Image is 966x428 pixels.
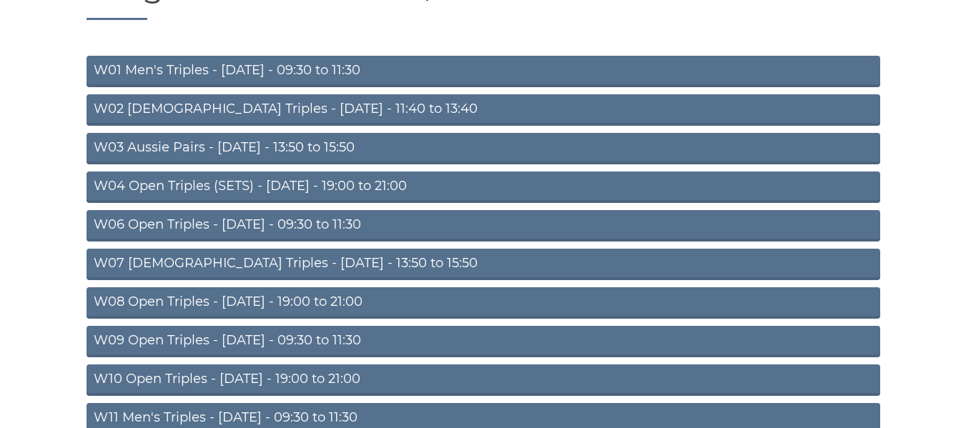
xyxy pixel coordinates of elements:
[87,326,880,357] a: W09 Open Triples - [DATE] - 09:30 to 11:30
[87,94,880,126] a: W02 [DEMOGRAPHIC_DATA] Triples - [DATE] - 11:40 to 13:40
[87,364,880,396] a: W10 Open Triples - [DATE] - 19:00 to 21:00
[87,287,880,319] a: W08 Open Triples - [DATE] - 19:00 to 21:00
[87,133,880,164] a: W03 Aussie Pairs - [DATE] - 13:50 to 15:50
[87,210,880,242] a: W06 Open Triples - [DATE] - 09:30 to 11:30
[87,171,880,203] a: W04 Open Triples (SETS) - [DATE] - 19:00 to 21:00
[87,249,880,280] a: W07 [DEMOGRAPHIC_DATA] Triples - [DATE] - 13:50 to 15:50
[87,56,880,87] a: W01 Men's Triples - [DATE] - 09:30 to 11:30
